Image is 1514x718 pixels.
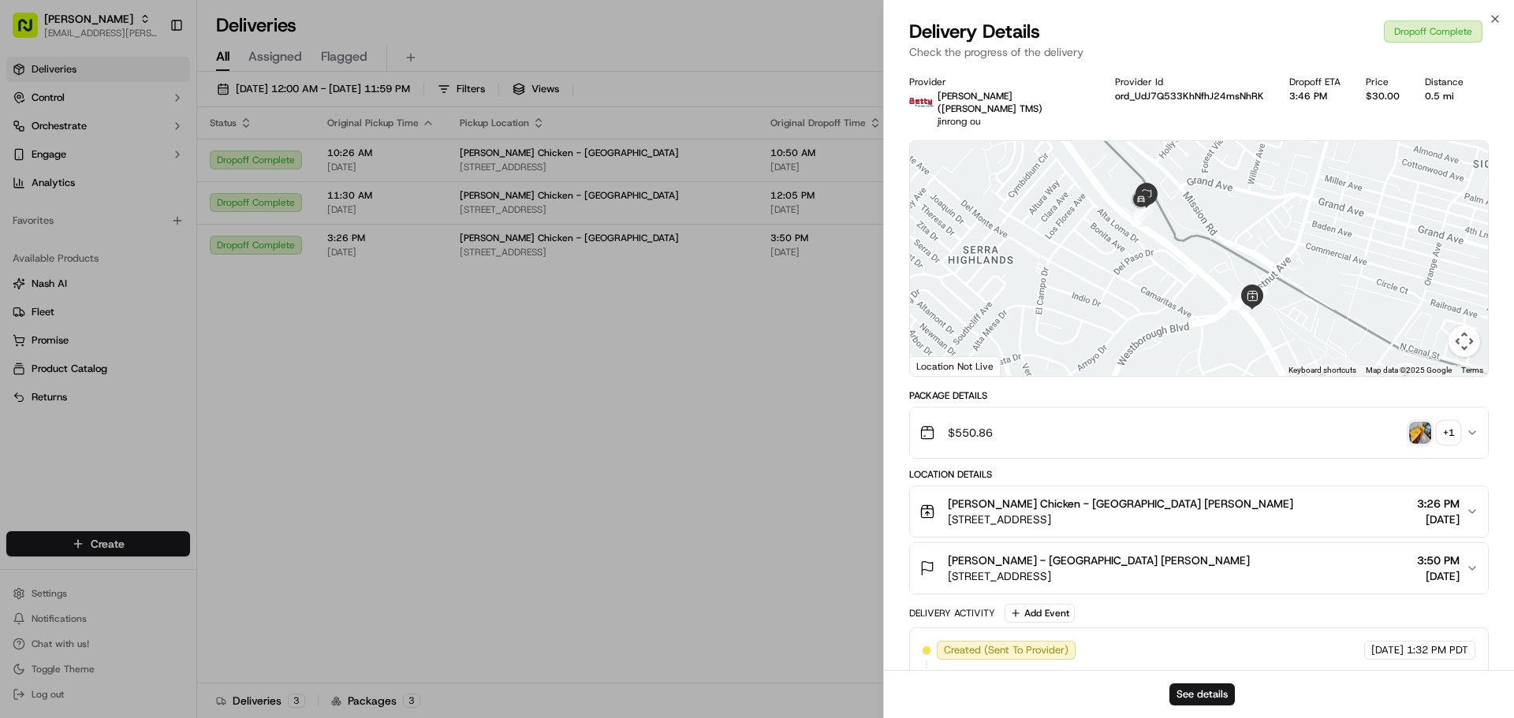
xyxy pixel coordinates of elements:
img: 1736555255976-a54dd68f-1ca7-489b-9aae-adbdc363a1c4 [32,288,44,300]
div: Provider Id [1115,76,1264,88]
div: Location Not Live [910,356,1001,376]
span: jinrong ou [938,115,980,128]
button: Add Event [1005,604,1075,623]
span: [STREET_ADDRESS] [948,568,1250,584]
div: Past conversations [16,205,106,218]
div: $30.00 [1366,90,1400,102]
button: Start new chat [268,155,287,174]
p: [PERSON_NAME] ([PERSON_NAME] TMS) [938,90,1090,115]
span: [DATE] [1371,643,1404,657]
div: 3:46 PM [1289,90,1341,102]
button: [PERSON_NAME] - [GEOGRAPHIC_DATA] [PERSON_NAME][STREET_ADDRESS]3:50 PM[DATE] [910,543,1488,593]
span: • [118,287,124,299]
span: [DATE] [221,244,253,257]
span: Map data ©2025 Google [1366,366,1452,374]
span: Created (Sent To Provider) [944,643,1068,657]
div: Price [1366,76,1400,88]
img: photo_proof_of_pickup image [1409,422,1431,444]
p: Welcome 👋 [16,63,287,88]
img: betty.jpg [909,90,934,115]
span: $550.86 [948,425,993,441]
span: API Documentation [149,352,253,368]
div: Dropoff ETA [1289,76,1341,88]
button: $550.86photo_proof_of_pickup image+1 [910,407,1488,458]
span: [DATE] [1417,568,1460,584]
img: Joana Marie Avellanoza [16,229,41,255]
a: Powered byPylon [111,390,191,403]
span: [PERSON_NAME] [PERSON_NAME] [49,244,209,257]
div: Provider [909,76,1090,88]
a: Terms (opens in new tab) [1461,366,1483,374]
span: 3:26 PM [1417,496,1460,512]
a: 💻API Documentation [127,346,259,374]
button: See details [1169,683,1235,705]
img: 1736555255976-a54dd68f-1ca7-489b-9aae-adbdc363a1c4 [32,245,44,258]
button: ord_UdJ7Q533KhNfhJ24msNhRK [1115,90,1264,102]
span: 3:50 PM [1417,552,1460,568]
button: Map camera controls [1449,326,1480,357]
span: Delivery Details [909,19,1040,44]
div: Distance [1425,76,1464,88]
div: 4 [1225,284,1259,317]
img: Regen Pajulas [16,272,41,297]
img: 1727276513143-84d647e1-66c0-4f92-a045-3c9f9f5dfd92 [33,151,62,179]
span: Regen Pajulas [49,287,115,299]
span: [DATE] [1417,512,1460,527]
span: [STREET_ADDRESS] [948,512,1293,527]
img: Nash [16,16,47,47]
button: See all [244,202,287,221]
a: 📗Knowledge Base [9,346,127,374]
span: [PERSON_NAME] - [GEOGRAPHIC_DATA] [PERSON_NAME] [948,552,1250,568]
button: [PERSON_NAME] Chicken - [GEOGRAPHIC_DATA] [PERSON_NAME][STREET_ADDRESS]3:26 PM[DATE] [910,486,1488,537]
div: Package Details [909,389,1489,402]
div: 6 [1240,281,1273,314]
div: 💻 [133,354,146,366]
div: Start new chat [71,151,259,166]
div: 3 [1225,281,1258,314]
div: Location Details [909,468,1489,481]
button: photo_proof_of_pickup image+1 [1409,422,1460,444]
div: We're available if you need us! [71,166,217,179]
p: Check the progress of the delivery [909,44,1489,60]
img: Google [914,355,966,376]
button: Keyboard shortcuts [1288,365,1356,376]
div: Delivery Activity [909,607,995,619]
div: 📗 [16,354,28,366]
img: 1736555255976-a54dd68f-1ca7-489b-9aae-adbdc363a1c4 [16,151,44,179]
input: Got a question? Start typing here... [41,102,284,118]
a: Open this area in Google Maps (opens a new window) [914,355,966,376]
div: 0.5 mi [1425,90,1464,102]
div: 5 [1241,281,1274,314]
span: Pylon [157,391,191,403]
div: + 1 [1438,422,1460,444]
span: 1:32 PM PDT [1407,643,1468,657]
span: Knowledge Base [32,352,121,368]
span: [DATE] [127,287,159,299]
span: • [212,244,218,257]
span: [PERSON_NAME] Chicken - [GEOGRAPHIC_DATA] [PERSON_NAME] [948,496,1293,512]
div: 1 [1240,281,1273,314]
